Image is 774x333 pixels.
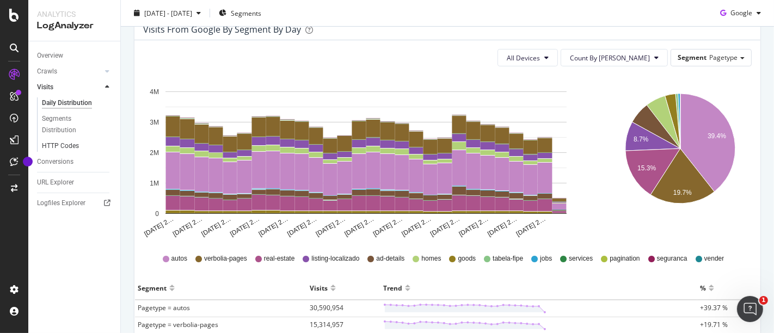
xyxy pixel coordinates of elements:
[138,303,190,312] span: Pagetype = autos
[150,88,159,96] text: 4M
[155,210,159,218] text: 0
[709,53,738,62] span: Pagetype
[458,254,476,263] span: goods
[37,82,102,93] a: Visits
[37,20,112,32] div: LogAnalyzer
[143,75,589,238] svg: A chart.
[612,75,750,238] svg: A chart.
[37,177,74,188] div: URL Explorer
[37,198,113,209] a: Logfiles Explorer
[264,254,295,263] span: real-estate
[700,303,728,312] span: +39.37 %
[561,49,668,66] button: Count By [PERSON_NAME]
[678,53,707,62] span: Segment
[737,296,763,322] iframe: Intercom live chat
[144,8,192,17] span: [DATE] - [DATE]
[570,53,650,63] span: Count By Day
[716,4,765,22] button: Google
[204,254,247,263] span: verbolia-pages
[23,157,33,166] div: Tooltip anchor
[383,279,402,297] div: Trend
[507,53,540,63] span: All Devices
[37,66,57,77] div: Crawls
[130,4,205,22] button: [DATE] - [DATE]
[42,140,79,152] div: HTTP Codes
[231,8,261,17] span: Segments
[37,156,113,168] a: Conversions
[42,140,113,152] a: HTTP Codes
[497,49,558,66] button: All Devices
[540,254,552,263] span: jobs
[310,320,343,329] span: 15,314,957
[637,164,656,172] text: 15.3%
[150,119,159,126] text: 3M
[700,320,728,329] span: +19.71 %
[150,180,159,187] text: 1M
[143,24,301,35] div: Visits from google by Segment by Day
[138,320,218,329] span: Pagetype = verbolia-pages
[37,50,63,61] div: Overview
[376,254,404,263] span: ad-details
[673,189,692,196] text: 19.7%
[310,279,328,297] div: Visits
[657,254,687,263] span: seguranca
[37,66,102,77] a: Crawls
[42,113,102,136] div: Segments Distribution
[493,254,523,263] span: tabela-fipe
[138,279,167,297] div: Segment
[37,50,113,61] a: Overview
[421,254,441,263] span: homes
[42,97,113,109] a: Daily Distribution
[42,113,113,136] a: Segments Distribution
[634,135,649,143] text: 8.7%
[610,254,640,263] span: pagination
[214,4,266,22] button: Segments
[569,254,593,263] span: services
[37,198,85,209] div: Logfiles Explorer
[171,254,187,263] span: autos
[37,177,113,188] a: URL Explorer
[150,149,159,157] text: 2M
[704,254,724,263] span: vender
[700,279,706,297] div: %
[37,9,112,20] div: Analytics
[310,303,343,312] span: 30,590,954
[37,156,73,168] div: Conversions
[759,296,768,305] span: 1
[37,82,53,93] div: Visits
[730,8,752,17] span: Google
[708,132,726,140] text: 39.4%
[42,97,92,109] div: Daily Distribution
[311,254,359,263] span: listing-localizado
